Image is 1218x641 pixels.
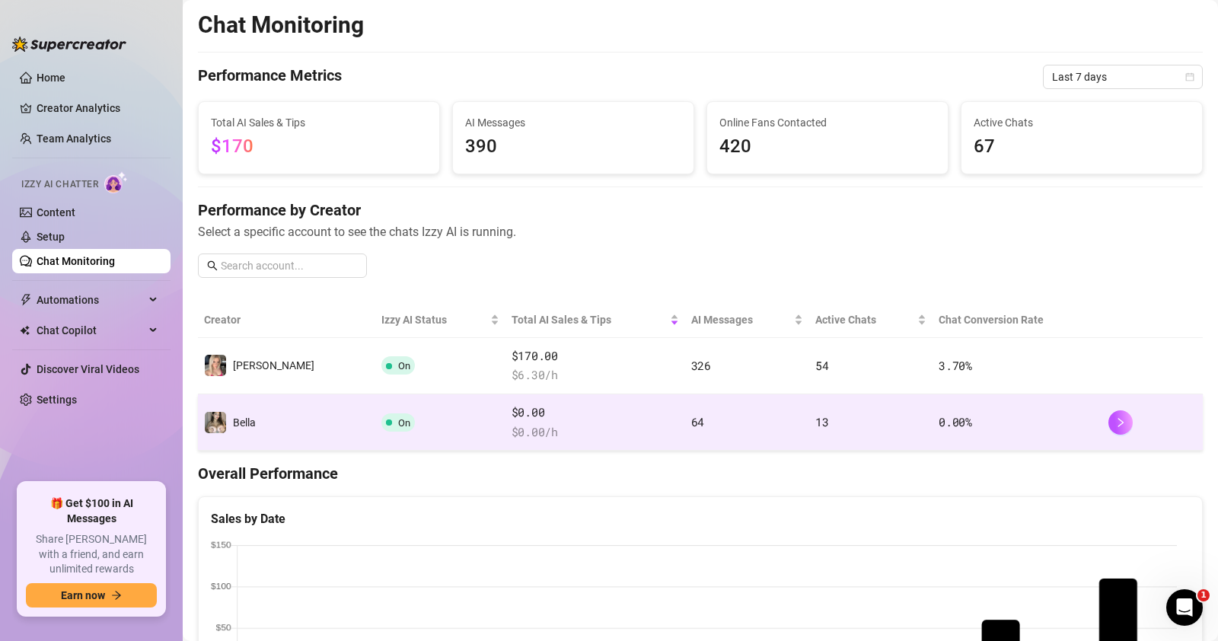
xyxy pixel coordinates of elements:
[37,231,65,243] a: Setup
[198,65,342,89] h4: Performance Metrics
[207,260,218,271] span: search
[37,363,139,375] a: Discover Viral Videos
[512,423,679,442] span: $ 0.00 /h
[198,463,1203,484] h4: Overall Performance
[12,37,126,52] img: logo-BBDzfeDw.svg
[809,302,933,338] th: Active Chats
[1108,410,1133,435] button: right
[37,288,145,312] span: Automations
[211,509,1190,528] div: Sales by Date
[61,589,105,601] span: Earn now
[211,114,427,131] span: Total AI Sales & Tips
[512,347,679,365] span: $170.00
[1197,589,1210,601] span: 1
[37,255,115,267] a: Chat Monitoring
[974,114,1190,131] span: Active Chats
[691,414,704,429] span: 64
[512,366,679,384] span: $ 6.30 /h
[104,171,128,193] img: AI Chatter
[20,294,32,306] span: thunderbolt
[691,311,792,328] span: AI Messages
[381,311,487,328] span: Izzy AI Status
[939,414,972,429] span: 0.00 %
[233,416,256,429] span: Bella
[512,311,667,328] span: Total AI Sales & Tips
[933,302,1102,338] th: Chat Conversion Rate
[111,590,122,601] span: arrow-right
[974,132,1190,161] span: 67
[815,358,828,373] span: 54
[37,132,111,145] a: Team Analytics
[815,311,914,328] span: Active Chats
[465,132,681,161] span: 390
[233,359,314,372] span: [PERSON_NAME]
[505,302,685,338] th: Total AI Sales & Tips
[26,583,157,608] button: Earn nowarrow-right
[37,394,77,406] a: Settings
[398,360,410,372] span: On
[398,417,410,429] span: On
[375,302,505,338] th: Izzy AI Status
[1185,72,1194,81] span: calendar
[198,222,1203,241] span: Select a specific account to see the chats Izzy AI is running.
[719,114,936,131] span: Online Fans Contacted
[21,177,98,192] span: Izzy AI Chatter
[37,72,65,84] a: Home
[26,532,157,577] span: Share [PERSON_NAME] with a friend, and earn unlimited rewards
[211,136,253,157] span: $170
[939,358,972,373] span: 3.70 %
[37,96,158,120] a: Creator Analytics
[1166,589,1203,626] iframe: Intercom live chat
[205,412,226,433] img: Bella
[37,318,145,343] span: Chat Copilot
[198,199,1203,221] h4: Performance by Creator
[465,114,681,131] span: AI Messages
[691,358,711,373] span: 326
[198,302,375,338] th: Creator
[1115,417,1126,428] span: right
[1052,65,1194,88] span: Last 7 days
[198,11,364,40] h2: Chat Monitoring
[512,403,679,422] span: $0.00
[221,257,358,274] input: Search account...
[685,302,810,338] th: AI Messages
[719,132,936,161] span: 420
[205,355,226,376] img: Brittany
[20,325,30,336] img: Chat Copilot
[26,496,157,526] span: 🎁 Get $100 in AI Messages
[815,414,828,429] span: 13
[37,206,75,218] a: Content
